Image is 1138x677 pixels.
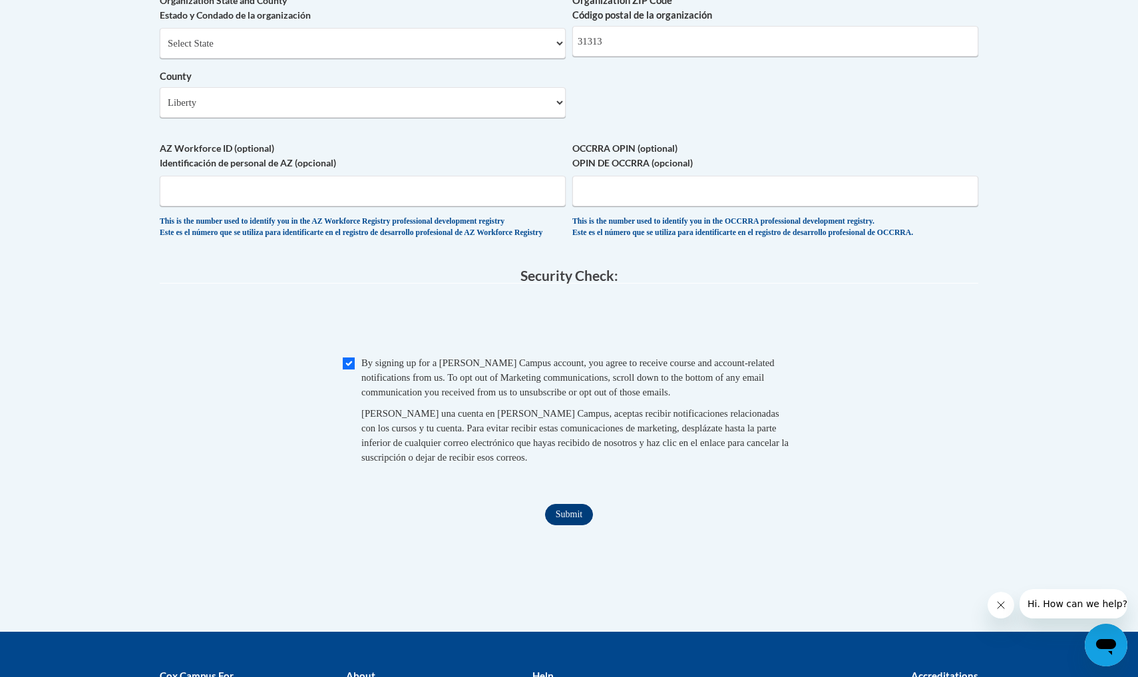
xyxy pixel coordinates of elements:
[160,69,566,84] label: County
[572,26,978,57] input: Metadata input
[545,504,593,525] input: Submit
[988,592,1014,618] iframe: Close message
[160,141,566,170] label: AZ Workforce ID (optional) Identificación de personal de AZ (opcional)
[1085,624,1127,666] iframe: Button to launch messaging window
[1020,589,1127,618] iframe: Message from company
[361,408,789,463] span: [PERSON_NAME] una cuenta en [PERSON_NAME] Campus, aceptas recibir notificaciones relacionadas con...
[160,216,566,238] div: This is the number used to identify you in the AZ Workforce Registry professional development reg...
[520,267,618,284] span: Security Check:
[572,141,978,170] label: OCCRRA OPIN (optional) OPIN DE OCCRRA (opcional)
[361,357,775,397] span: By signing up for a [PERSON_NAME] Campus account, you agree to receive course and account-related...
[572,216,978,238] div: This is the number used to identify you in the OCCRRA professional development registry. Este es ...
[468,297,670,349] iframe: reCAPTCHA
